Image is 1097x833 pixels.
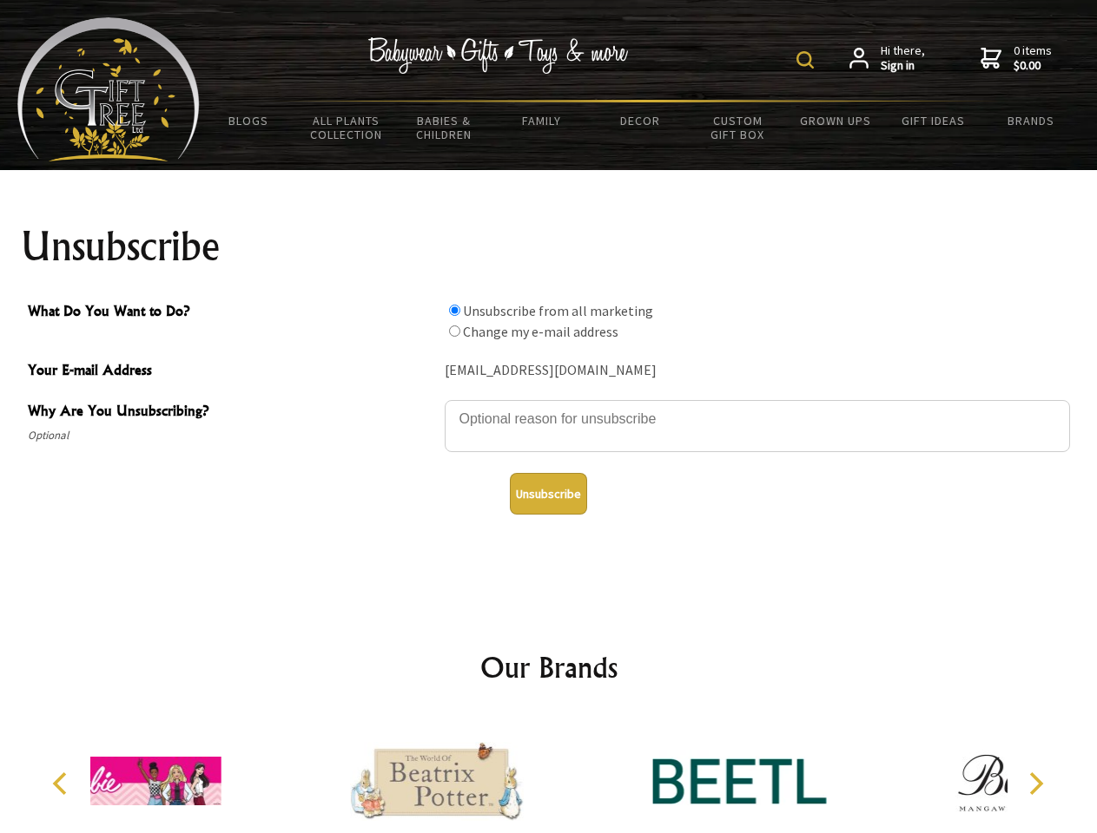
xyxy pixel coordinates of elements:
label: Unsubscribe from all marketing [463,302,653,319]
input: What Do You Want to Do? [449,305,460,316]
div: [EMAIL_ADDRESS][DOMAIN_NAME] [445,357,1070,384]
img: Babywear - Gifts - Toys & more [368,37,629,74]
img: Babyware - Gifts - Toys and more... [17,17,200,161]
a: Gift Ideas [884,102,982,139]
span: Why Are You Unsubscribing? [28,400,436,425]
strong: Sign in [881,58,925,74]
a: Decor [591,102,689,139]
a: Babies & Children [395,102,493,153]
a: Family [493,102,591,139]
label: Change my e-mail address [463,323,618,340]
img: product search [796,51,814,69]
button: Next [1016,764,1054,803]
textarea: Why Are You Unsubscribing? [445,400,1070,452]
span: Optional [28,425,436,446]
a: BLOGS [200,102,298,139]
input: What Do You Want to Do? [449,325,460,337]
span: Hi there, [881,43,925,74]
button: Unsubscribe [510,473,587,515]
strong: $0.00 [1014,58,1052,74]
a: Hi there,Sign in [849,43,925,74]
a: Grown Ups [786,102,884,139]
a: 0 items$0.00 [981,43,1052,74]
a: All Plants Collection [298,102,396,153]
a: Brands [982,102,1080,139]
button: Previous [43,764,82,803]
a: Custom Gift Box [689,102,787,153]
h1: Unsubscribe [21,226,1077,267]
span: 0 items [1014,43,1052,74]
h2: Our Brands [35,646,1063,688]
span: Your E-mail Address [28,359,436,384]
span: What Do You Want to Do? [28,300,436,325]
